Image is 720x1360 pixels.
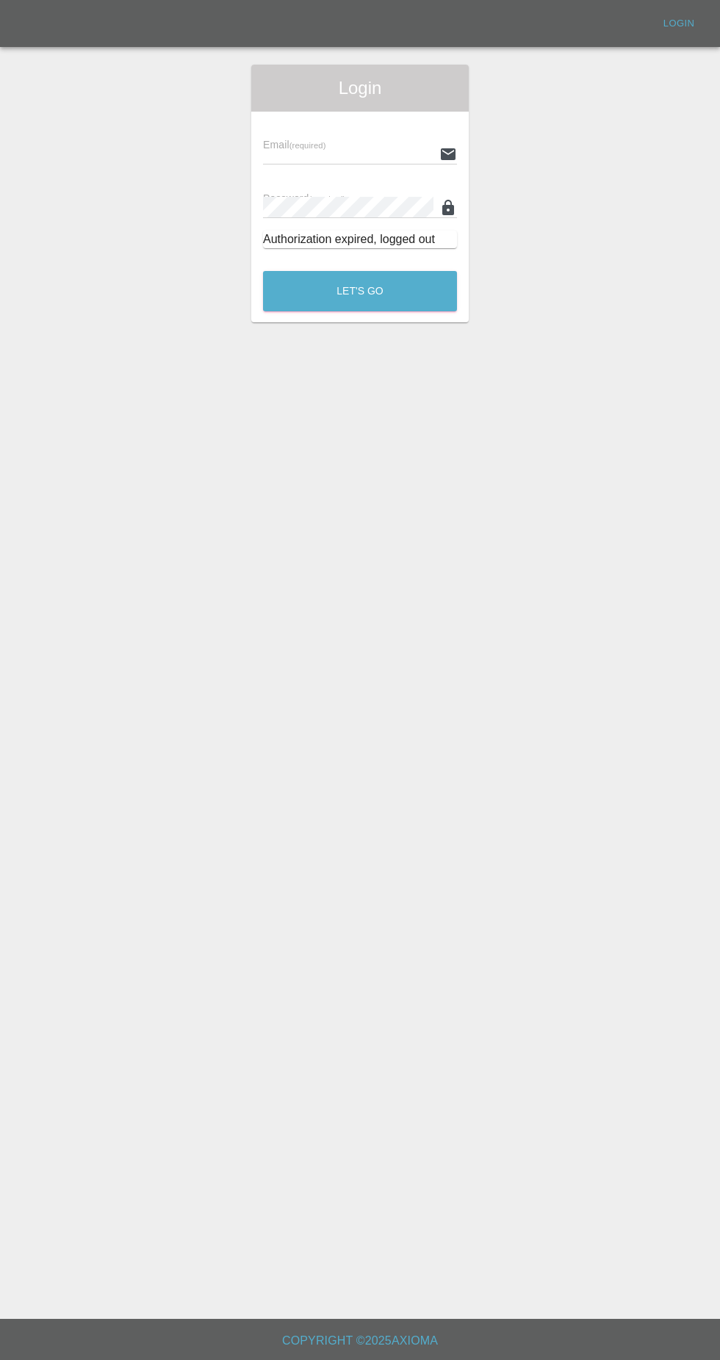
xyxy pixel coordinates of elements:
[263,76,457,100] span: Login
[12,1331,708,1351] h6: Copyright © 2025 Axioma
[309,195,346,203] small: (required)
[289,141,326,150] small: (required)
[263,192,345,204] span: Password
[263,139,325,151] span: Email
[655,12,702,35] a: Login
[263,271,457,311] button: Let's Go
[263,231,457,248] div: Authorization expired, logged out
